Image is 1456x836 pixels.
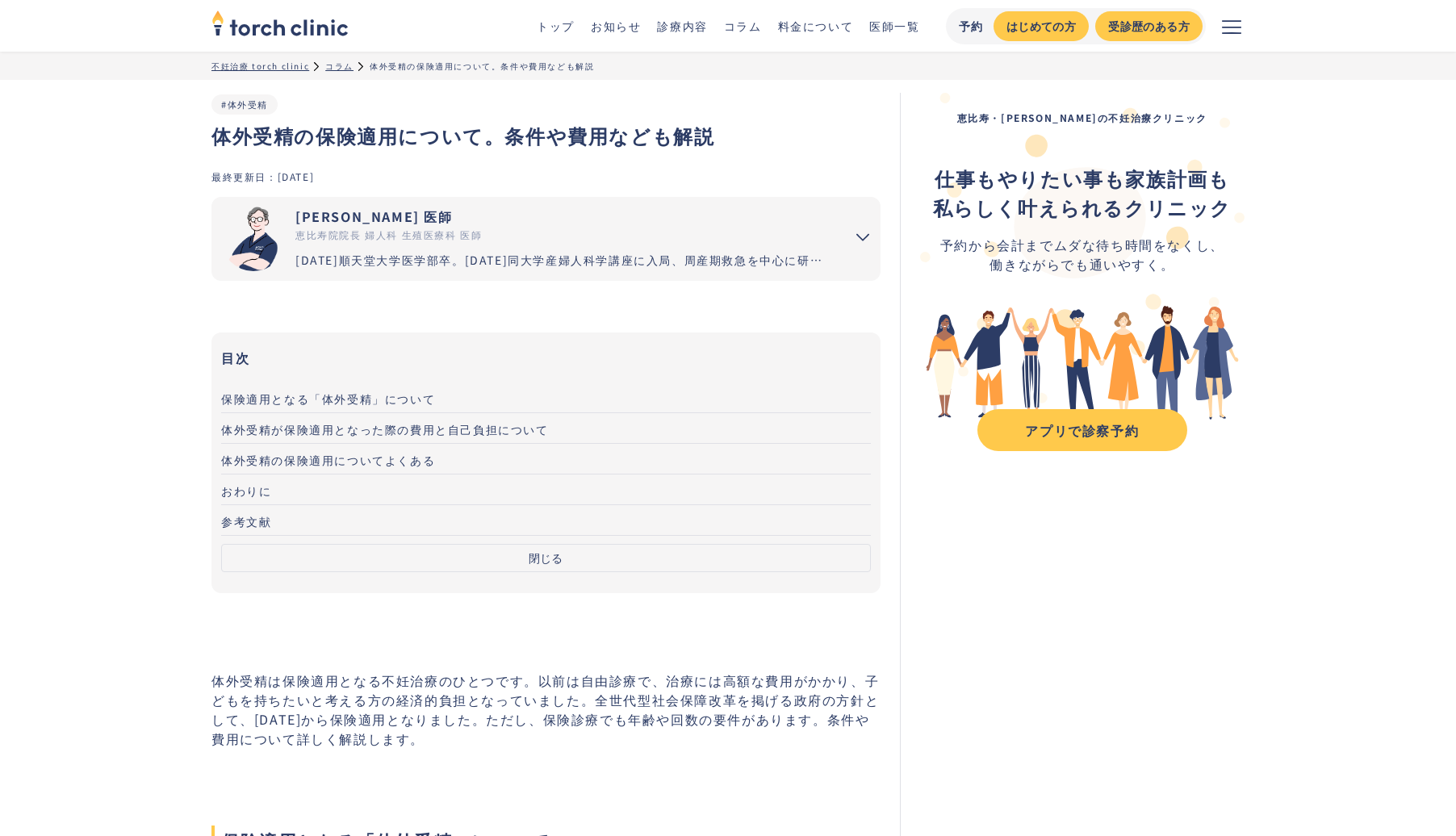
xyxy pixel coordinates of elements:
[221,413,871,444] a: 体外受精が保険適用となった際の費用と自己負担について
[211,197,881,281] summary: 市山 卓彦 [PERSON_NAME] 医師 恵比寿院院長 婦人科 生殖医療科 医師 [DATE]順天堂大学医学部卒。[DATE]同大学産婦人科学講座に入局、周産期救急を中心に研鑽を重ねる。[D...
[957,111,1207,124] strong: 恵比寿・[PERSON_NAME]の不妊治療クリニック
[977,409,1187,451] a: アプリで診察予約
[221,544,871,572] button: 閉じる
[221,207,286,271] img: 市山 卓彦
[1095,11,1203,41] a: 受診歴のある方
[278,169,315,183] div: [DATE]
[211,197,832,281] a: [PERSON_NAME] 医師 恵比寿院院長 婦人科 生殖医療科 医師 [DATE]順天堂大学医学部卒。[DATE]同大学産婦人科学講座に入局、周産期救急を中心に研鑽を重ねる。[DATE]国内...
[221,382,871,413] a: 保険適用となる「体外受精」について
[211,5,349,40] img: torch clinic
[221,345,871,370] h3: 目次
[933,235,1232,274] div: 予約から会計までムダな待ち時間をなくし、 働きながらでも通いやすく。
[869,18,919,34] a: 医師一覧
[724,18,762,34] a: コラム
[537,18,575,34] a: トップ
[211,121,881,150] h1: 体外受精の保険適用について。条件や費用なども解説
[221,391,435,407] span: 保険適用となる「体外受精」について
[1108,18,1190,35] div: 受診歴のある方
[221,474,871,505] a: おわりに
[935,164,1229,192] strong: 仕事もやりたい事も家族計画も
[221,421,549,437] span: 体外受精が保険適用となった際の費用と自己負担について
[211,671,881,748] p: 体外受精は保険適用となる不妊治療のひとつです。以前は自由診療で、治療には高額な費用がかかり、子どもを持ちたいと考える方の経済的負担となっていました。全世代型社会保障改革を掲げる政府の方針として、...
[591,18,641,34] a: お知らせ
[221,452,435,468] span: 体外受精の保険適用についてよくある
[325,60,354,72] a: コラム
[933,193,1232,221] strong: 私らしく叶えられるクリニック
[959,18,984,35] div: 予約
[221,444,871,474] a: 体外受精の保険適用についてよくある
[295,252,832,269] div: [DATE]順天堂大学医学部卒。[DATE]同大学産婦人科学講座に入局、周産期救急を中心に研鑽を重ねる。[DATE]国内有数の不妊治療施設セントマザー産婦人科医院で、女性不妊症のみでなく男性不妊...
[1006,18,1076,35] div: はじめての方
[221,98,268,111] a: #体外受精
[221,483,271,499] span: おわりに
[992,420,1173,440] div: アプリで診察予約
[221,505,871,536] a: 参考文献
[221,513,271,529] span: 参考文献
[211,11,349,40] a: home
[295,207,832,226] div: [PERSON_NAME] 医師
[211,60,1245,72] ul: パンくずリスト
[211,169,278,183] div: 最終更新日：
[370,60,594,72] div: 体外受精の保険適用について。条件や費用なども解説
[994,11,1089,41] a: はじめての方
[657,18,707,34] a: 診療内容
[211,60,309,72] a: 不妊治療 torch clinic
[778,18,854,34] a: 料金について
[933,164,1232,222] div: ‍ ‍
[295,228,832,242] div: 恵比寿院院長 婦人科 生殖医療科 医師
